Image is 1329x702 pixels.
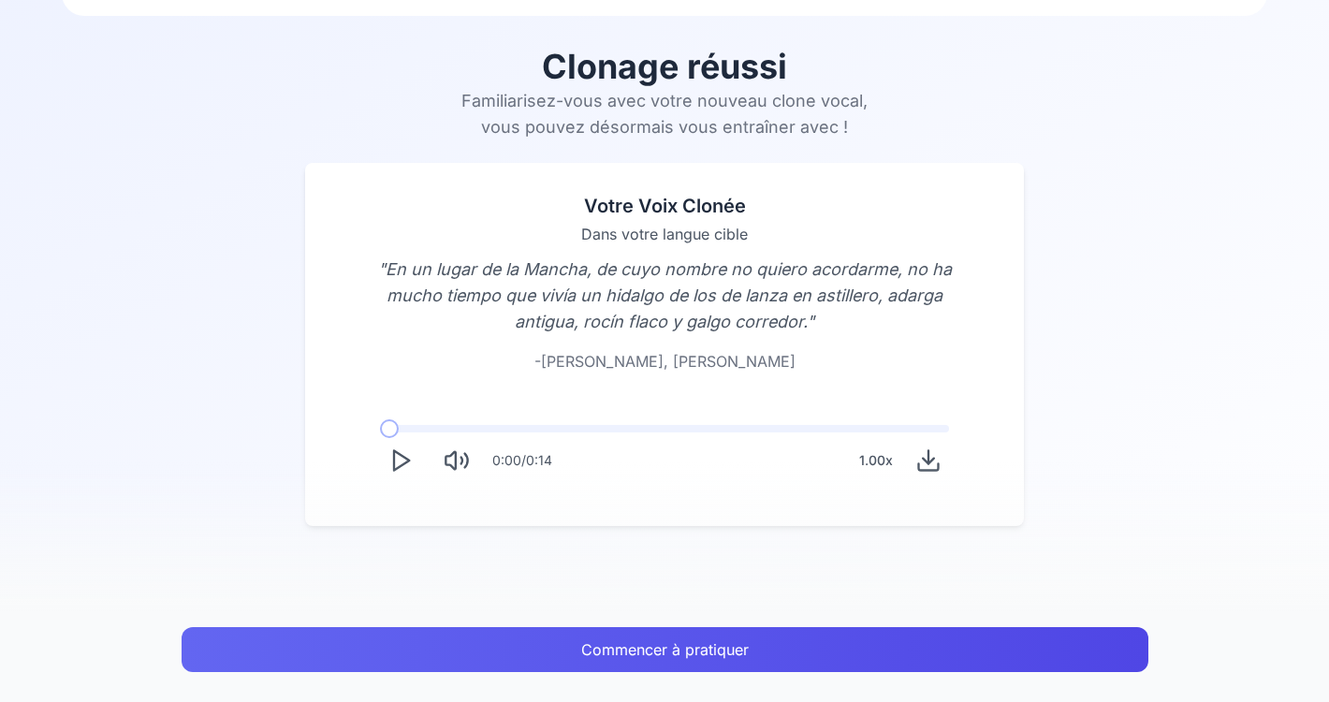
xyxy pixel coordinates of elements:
[534,350,796,373] p: - [PERSON_NAME], [PERSON_NAME]
[584,193,746,219] h3: Votre Voix Clonée
[908,440,949,481] button: Download audio
[365,256,964,335] p: " En un lugar de la Mancha, de cuyo nombre no quiero acordarme, no ha mucho tiempo que vivía un h...
[380,440,421,481] button: Play
[581,223,748,245] p: Dans votre langue cible
[182,627,1148,672] button: Commencer à pratiquer
[492,451,552,470] div: 0:00 / 0:14
[455,88,874,140] p: Familiarisez-vous avec votre nouveau clone vocal, vous pouvez désormais vous entraîner avec !
[542,46,787,88] h1: Clonage réussi
[852,442,900,479] div: 1.00 x
[436,440,477,481] button: Mute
